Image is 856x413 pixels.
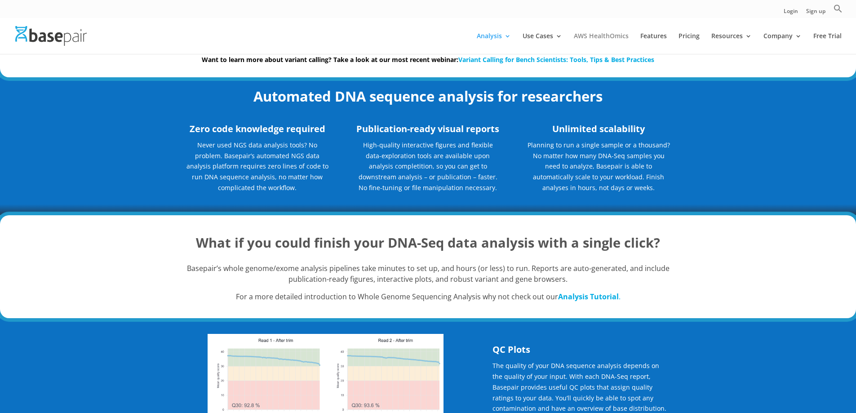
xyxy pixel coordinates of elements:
a: Search Icon Link [834,4,843,18]
h3: Publication-ready visual reports [356,122,500,140]
a: Resources [711,33,752,54]
img: Basepair [15,26,87,45]
h3: Zero code knowledge required [186,122,329,140]
svg: Search [834,4,843,13]
strong: QC Plots [492,343,530,355]
a: Use Cases [523,33,562,54]
a: Company [763,33,802,54]
a: Features [640,33,667,54]
strong: Analysis Tutorial [558,292,619,302]
p: Basepair’s whole genome/exome analysis pipelines take minutes to set up, and hours (or less) to r... [186,263,671,292]
a: Free Trial [813,33,842,54]
a: AWS HealthOmics [574,33,629,54]
p: Planning to run a single sample or a thousand? No matter how many DNA-Seq samples you need to ana... [527,140,670,193]
iframe: Drift Widget Chat Controller [683,348,845,402]
a: Login [784,9,798,18]
a: Variant Calling for Bench Scientists: Tools, Tips & Best Practices [458,55,654,64]
strong: What if you could finish your DNA-Seq data analysis with a single click? [196,234,660,251]
strong: Want to learn more about variant calling? Take a look at our most recent webinar: [202,55,654,64]
p: Never used NGS data analysis tools? No problem. Basepair’s automated NGS data analysis platform r... [186,140,329,200]
a: Sign up [806,9,825,18]
span: The quality of your DNA sequence analysis depends on the quality of your input. With each DNA-Seq... [492,361,666,413]
a: Pricing [679,33,700,54]
p: High-quality interactive figures and flexible data-exploration tools are available upon analysis ... [356,140,500,193]
p: For a more detailed introduction to Whole Genome Sequencing Analysis why not check out our [186,292,671,302]
a: Analysis [477,33,511,54]
a: Analysis Tutorial. [558,292,621,302]
strong: Automated DNA sequence analysis for researchers [253,87,603,106]
h3: Unlimited scalability [527,122,670,140]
